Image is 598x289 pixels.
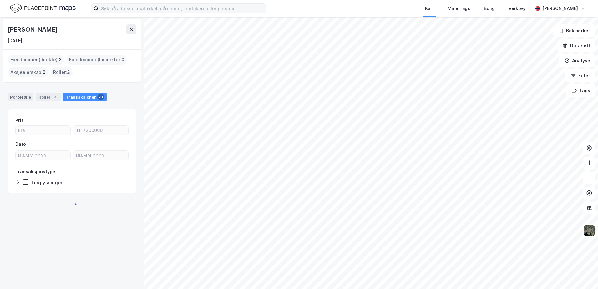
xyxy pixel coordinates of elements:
span: 0 [43,68,46,76]
div: Eiendommer (Indirekte) : [67,55,127,65]
div: Mine Tags [448,5,470,12]
img: 9k= [583,225,595,236]
div: 23 [97,94,104,100]
span: 2 [59,56,62,63]
button: Datasett [557,39,595,52]
div: Bolig [484,5,495,12]
div: Kart [425,5,434,12]
div: Roller : [51,67,73,77]
div: [DATE] [8,37,22,44]
button: Tags [566,84,595,97]
button: Analyse [559,54,595,67]
button: Bokmerker [553,24,595,37]
input: Fra [16,126,70,135]
span: 0 [121,56,124,63]
div: Transaksjonstype [15,168,55,175]
input: DD.MM.YYYY [16,151,70,160]
button: Filter [565,69,595,82]
div: Tinglysninger [31,180,63,185]
div: Dato [15,140,26,148]
div: [PERSON_NAME] [542,5,578,12]
div: Kontrollprogram for chat [567,259,598,289]
div: Transaksjoner [63,93,107,101]
div: 3 [52,94,58,100]
div: Roller [36,93,61,101]
div: Pris [15,117,24,124]
div: Verktøy [509,5,525,12]
span: 3 [67,68,70,76]
iframe: Chat Widget [567,259,598,289]
div: Aksjeeierskap : [8,67,48,77]
input: Til 7200000 [73,126,128,135]
div: Portefølje [8,93,33,101]
input: Søk på adresse, matrikkel, gårdeiere, leietakere eller personer [99,4,266,13]
input: DD.MM.YYYY [73,151,128,160]
img: logo.f888ab2527a4732fd821a326f86c7f29.svg [10,3,76,14]
img: spinner.a6d8c91a73a9ac5275cf975e30b51cfb.svg [67,198,77,208]
div: Eiendommer (direkte) : [8,55,64,65]
div: [PERSON_NAME] [8,24,59,34]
